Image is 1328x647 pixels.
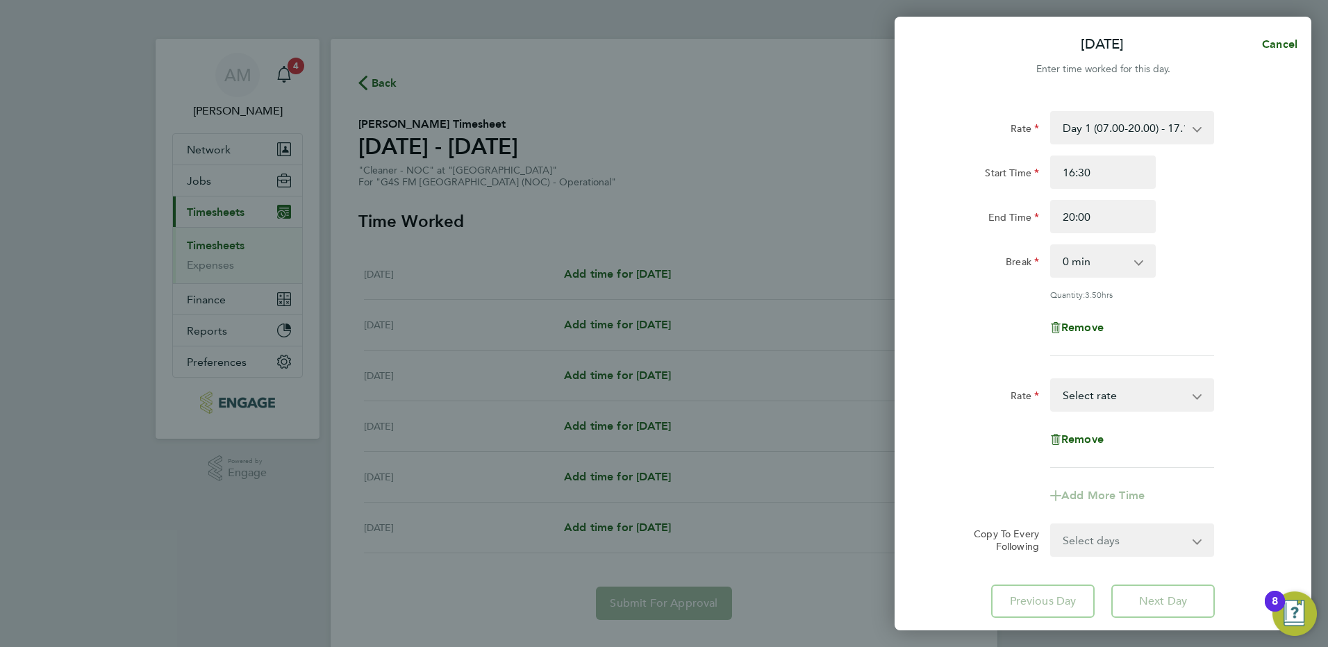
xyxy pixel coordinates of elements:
div: Enter time worked for this day. [895,61,1311,78]
label: Copy To Every Following [963,528,1039,553]
p: [DATE] [1081,35,1124,54]
span: Remove [1061,432,1104,446]
div: 8 [1272,601,1278,619]
button: Open Resource Center, 8 new notifications [1272,591,1317,636]
span: Cancel [1258,37,1297,51]
span: 3.50 [1085,289,1102,300]
input: E.g. 08:00 [1050,156,1156,189]
div: Quantity: hrs [1050,289,1214,300]
span: Remove [1061,321,1104,334]
button: Remove [1050,322,1104,333]
input: E.g. 18:00 [1050,200,1156,233]
label: Break [1006,255,1039,272]
button: Cancel [1240,31,1311,58]
label: Rate [1011,389,1039,406]
label: Start Time [985,167,1039,183]
label: End Time [988,211,1039,228]
label: Rate [1011,122,1039,139]
button: Remove [1050,434,1104,445]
